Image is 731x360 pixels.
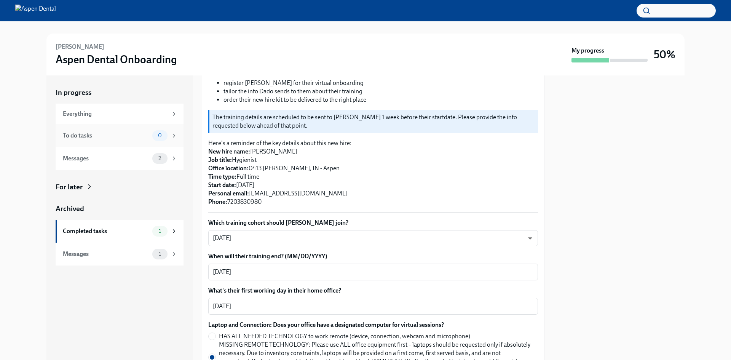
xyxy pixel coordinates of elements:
[208,139,538,206] p: Here's a reminder of the key details about this new hire: [PERSON_NAME] Hygienist 0413 [PERSON_NA...
[208,230,538,246] div: [DATE]
[208,198,227,205] strong: Phone:
[219,332,470,341] span: HAS ALL NEEDED TECHNOLOGY to work remote (device, connection, webcam and microphone)
[56,88,184,98] a: In progress
[213,267,533,277] textarea: [DATE]
[208,219,538,227] label: Which training cohort should [PERSON_NAME] join?
[208,173,236,180] strong: Time type:
[56,243,184,266] a: Messages1
[208,181,236,189] strong: Start date:
[654,48,675,61] h3: 50%
[154,228,166,234] span: 1
[208,148,250,155] strong: New hire name:
[63,154,149,163] div: Messages
[56,53,177,66] h3: Aspen Dental Onboarding
[56,220,184,243] a: Completed tasks1
[571,46,604,55] strong: My progress
[56,204,184,214] a: Archived
[15,5,56,17] img: Aspen Dental
[208,165,249,172] strong: Office location:
[208,156,232,163] strong: Job title:
[208,252,538,261] label: When will their training end? (MM/DD/YYYY)
[63,250,149,258] div: Messages
[154,251,166,257] span: 1
[56,104,184,124] a: Everything
[208,190,249,197] strong: Personal email:
[208,321,538,329] label: Laptop and Connection: Does your office have a designated computer for virtual sessions?
[213,302,533,311] textarea: [DATE]
[154,155,166,161] span: 2
[223,96,538,104] li: order their new hire kit to be delivered to the right place
[56,182,184,192] a: For later
[63,131,149,140] div: To do tasks
[63,227,149,235] div: Completed tasks
[56,124,184,147] a: To do tasks0
[56,182,83,192] div: For later
[56,147,184,170] a: Messages2
[63,110,168,118] div: Everything
[212,113,535,130] p: The training details are scheduled to be sent to [PERSON_NAME] 1 week before their startdate. Ple...
[223,87,538,96] li: tailor the info Dado sends to them about their training
[223,79,538,87] li: register [PERSON_NAME] for their virtual onboarding
[153,133,166,138] span: 0
[208,286,538,295] label: What's their first working day in their home office?
[56,43,104,51] h6: [PERSON_NAME]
